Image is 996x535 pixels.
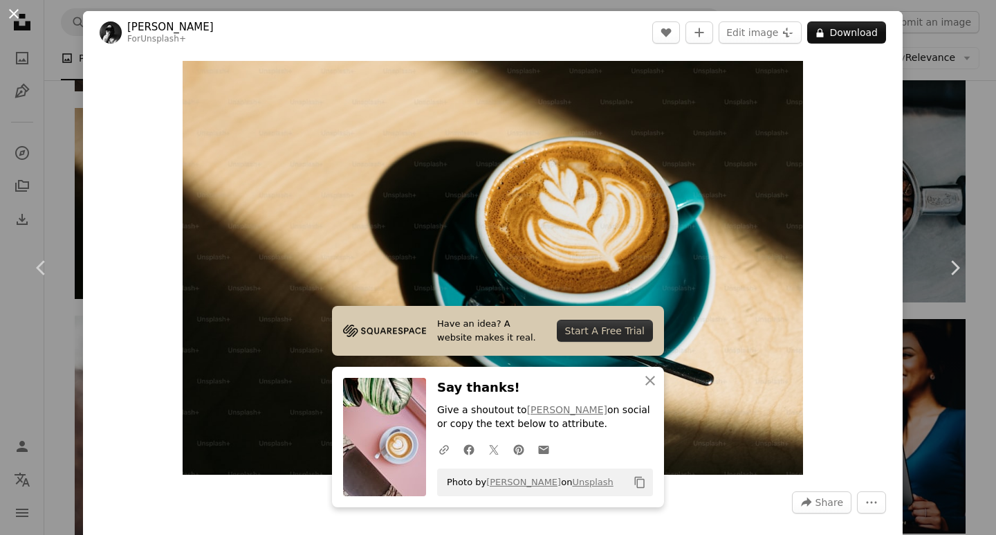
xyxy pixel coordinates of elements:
[531,435,556,463] a: Share over email
[332,306,664,356] a: Have an idea? A website makes it real.Start A Free Trial
[807,21,886,44] button: Download
[527,404,607,415] a: [PERSON_NAME]
[857,491,886,514] button: More Actions
[127,20,214,34] a: [PERSON_NAME]
[628,471,652,494] button: Copy to clipboard
[557,320,653,342] div: Start A Free Trial
[437,378,653,398] h3: Say thanks!
[140,34,186,44] a: Unsplash+
[685,21,713,44] button: Add to Collection
[481,435,506,463] a: Share on Twitter
[343,320,426,341] img: file-1705255347840-230a6ab5bca9image
[437,403,653,431] p: Give a shoutout to on social or copy the text below to attribute.
[572,477,613,487] a: Unsplash
[183,61,803,475] img: a cup of cappuccino on a saucer with a spoon
[456,435,481,463] a: Share on Facebook
[719,21,802,44] button: Edit image
[127,34,214,45] div: For
[652,21,680,44] button: Like
[100,21,122,44] img: Go to Hrant Khachatryan's profile
[183,61,803,475] button: Zoom in on this image
[913,201,996,334] a: Next
[815,492,843,513] span: Share
[792,491,851,514] button: Share this image
[486,477,561,487] a: [PERSON_NAME]
[506,435,531,463] a: Share on Pinterest
[437,317,546,345] span: Have an idea? A website makes it real.
[440,471,614,493] span: Photo by on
